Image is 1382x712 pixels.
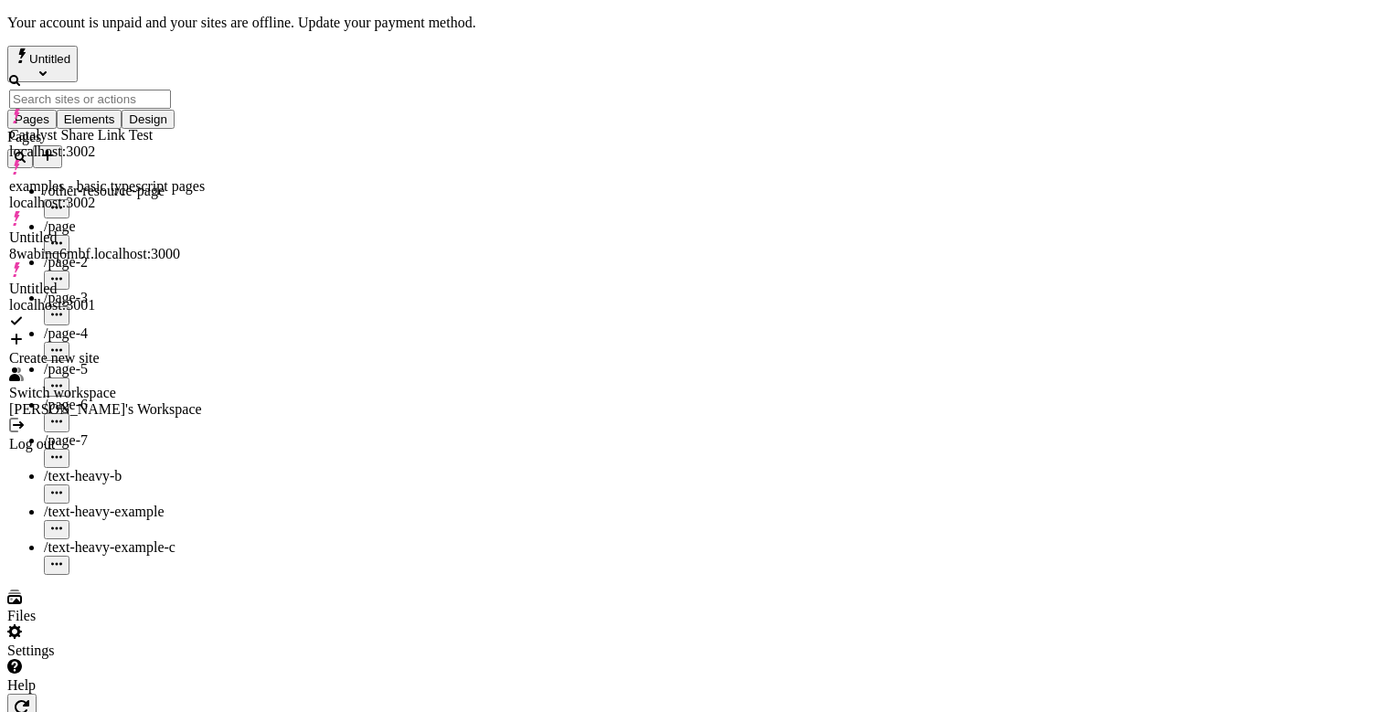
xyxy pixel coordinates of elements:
[9,385,205,401] div: Switch workspace
[7,110,57,129] button: Pages
[9,143,205,160] div: localhost:3002
[7,608,227,624] div: Files
[9,297,205,313] div: localhost:3001
[9,195,205,211] div: localhost:3002
[7,677,227,694] div: Help
[7,46,78,82] button: Select site
[9,90,171,109] input: Search sites or actions
[44,468,122,484] span: /text-heavy-b
[9,178,205,195] div: examples - basic typescript pages
[9,229,205,246] div: Untitled
[9,246,205,262] div: 8wabinq6mbf.localhost:3000
[9,401,205,418] div: [PERSON_NAME]'s Workspace
[9,109,205,452] div: Suggestions
[7,15,1375,31] p: Your account is unpaid and your sites are offline.
[7,15,267,31] p: Cookie Test Route
[298,15,476,30] span: Update your payment method.
[44,539,175,555] span: /text-heavy-example-c
[7,643,227,659] div: Settings
[44,504,165,519] span: /text-heavy-example
[9,281,205,297] div: Untitled
[9,350,205,367] div: Create new site
[29,52,70,66] span: Untitled
[7,129,227,145] div: Pages
[9,436,205,452] div: Log out
[9,127,205,143] div: Catalyst Share Link Test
